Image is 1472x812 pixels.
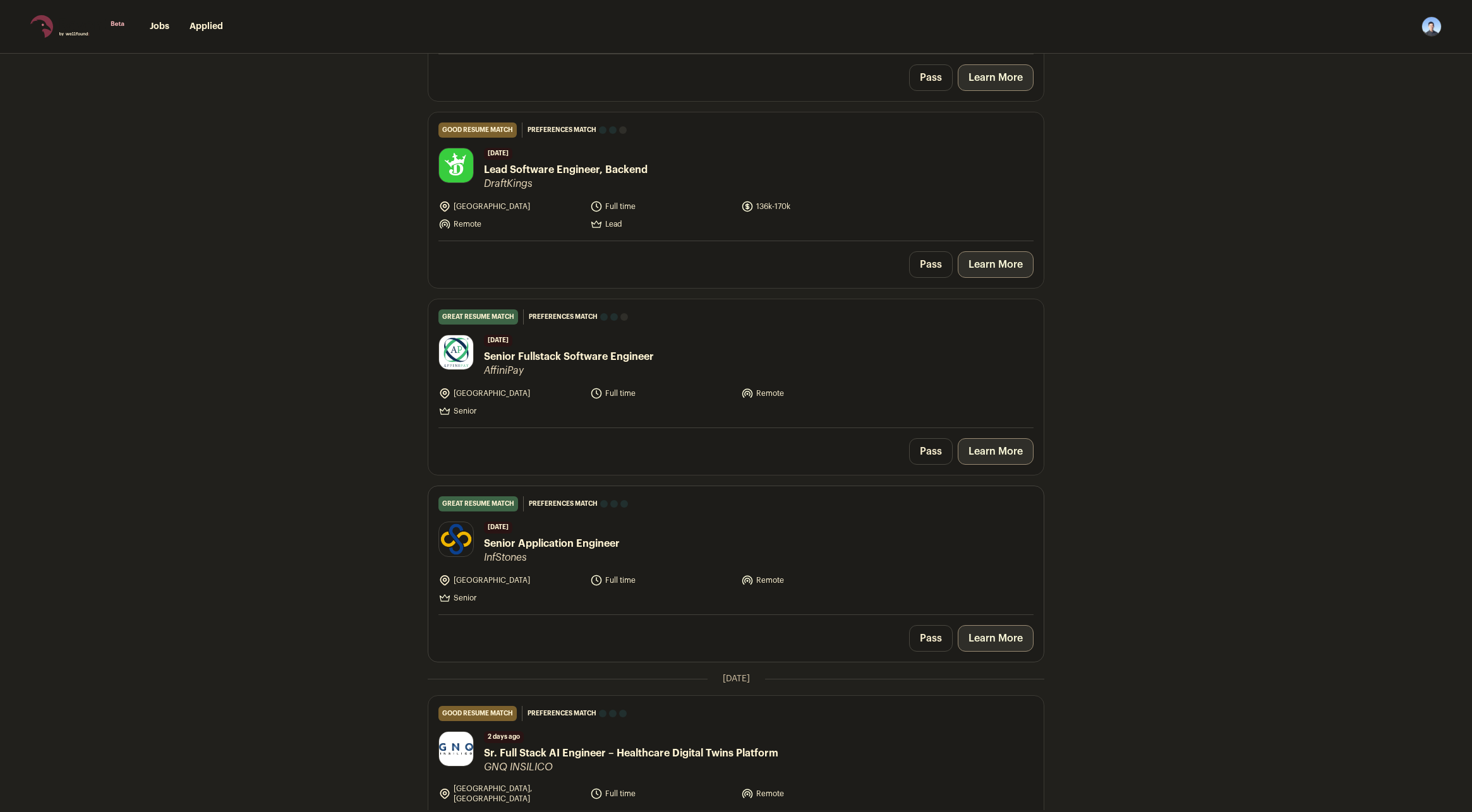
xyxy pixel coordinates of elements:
[484,177,648,190] span: DraftKings
[438,405,582,417] li: Senior
[439,732,473,766] img: bf9bc5728bd823da5881d73dbb58035becdc24469e1081955b250721cd8814bb.jpg
[439,335,473,369] img: 2f8932047b38b13ea8c22993493413dee25ec8f41dffd4dbc2593ee9a470bb03.jpg
[484,335,512,347] span: [DATE]
[741,784,885,804] li: Remote
[484,746,778,761] span: Sr. Full Stack AI Engineer – Healthcare Digital Twins Platform
[528,124,596,136] span: Preferences match
[741,200,885,213] li: 136k-170k
[590,218,734,230] li: Lead
[484,761,778,773] span: GNQ INSILICO
[741,387,885,400] li: Remote
[484,162,648,177] span: Lead Software Engineer, Backend
[590,200,734,213] li: Full time
[484,731,524,743] span: 2 days ago
[723,672,750,685] span: [DATE]
[438,200,582,213] li: [GEOGRAPHIC_DATA]
[438,784,582,804] li: [GEOGRAPHIC_DATA], [GEOGRAPHIC_DATA]
[484,536,620,551] span: Senior Application Engineer
[1421,16,1442,37] button: Open dropdown
[439,522,473,556] img: c4e4a7b4b635b2471f9340cd9343f8290177fc88aa414888b50a87770a48b7fe.png
[150,22,169,31] a: Jobs
[1421,16,1442,37] img: 10600165-medium_jpg
[529,311,598,323] span: Preferences match
[428,112,1044,241] a: good resume match Preferences match [DATE] Lead Software Engineer, Backend DraftKings [GEOGRAPHIC...
[590,387,734,400] li: Full time
[741,574,885,587] li: Remote
[484,522,512,534] span: [DATE]
[528,707,596,720] span: Preferences match
[439,148,473,182] img: 18dab9ec7dfa3a1788464c9a61273cc2a0d226f0d4f66d2be88b2026f2004140.jpg
[438,309,518,325] div: great resume match
[484,364,654,377] span: AffiniPay
[484,148,512,160] span: [DATE]
[958,251,1034,278] a: Learn More
[484,551,620,564] span: InfStones
[909,251,953,278] button: Pass
[438,218,582,230] li: Remote
[590,784,734,804] li: Full time
[438,387,582,400] li: [GEOGRAPHIC_DATA]
[590,574,734,587] li: Full time
[428,486,1044,614] a: great resume match Preferences match [DATE] Senior Application Engineer InfStones [GEOGRAPHIC_DAT...
[438,592,582,604] li: Senior
[190,22,223,31] a: Applied
[438,122,517,138] div: good resume match
[958,625,1034,652] a: Learn More
[958,438,1034,465] a: Learn More
[909,438,953,465] button: Pass
[529,498,598,510] span: Preferences match
[958,64,1034,91] a: Learn More
[438,496,518,511] div: great resume match
[438,574,582,587] li: [GEOGRAPHIC_DATA]
[438,706,517,721] div: good resume match
[909,625,953,652] button: Pass
[428,299,1044,427] a: great resume match Preferences match [DATE] Senior Fullstack Software Engineer AffiniPay [GEOGRAP...
[909,64,953,91] button: Pass
[484,349,654,364] span: Senior Fullstack Software Engineer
